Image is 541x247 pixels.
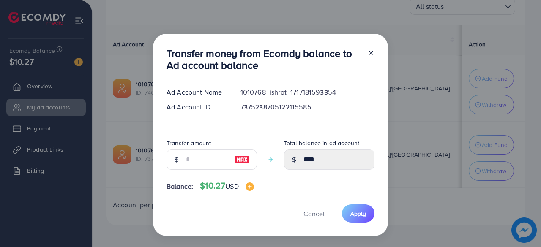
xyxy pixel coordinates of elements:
[200,181,254,191] h4: $10.27
[167,182,193,191] span: Balance:
[303,209,325,218] span: Cancel
[342,204,374,223] button: Apply
[160,102,234,112] div: Ad Account ID
[225,182,238,191] span: USD
[234,102,381,112] div: 7375238705122115585
[284,139,359,147] label: Total balance in ad account
[167,139,211,147] label: Transfer amount
[235,155,250,165] img: image
[234,87,381,97] div: 1010768_ishrat_1717181593354
[350,209,366,218] span: Apply
[293,204,335,223] button: Cancel
[167,47,361,72] h3: Transfer money from Ecomdy balance to Ad account balance
[160,87,234,97] div: Ad Account Name
[246,182,254,191] img: image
